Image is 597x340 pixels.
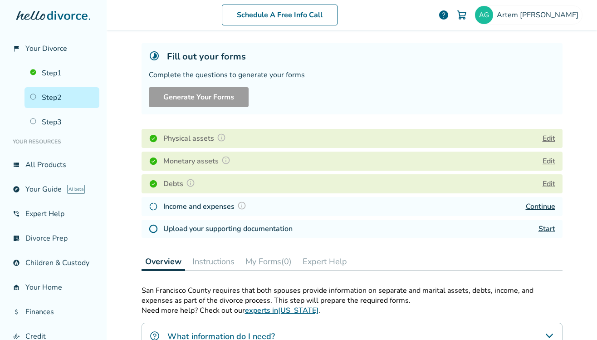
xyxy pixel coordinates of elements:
[24,63,99,84] a: Step1
[67,185,85,194] span: AI beta
[163,201,249,212] h4: Income and expenses
[245,306,318,315] a: experts in[US_STATE]
[149,224,158,233] img: Not Started
[163,223,293,234] h4: Upload your supporting documentation
[163,133,229,144] h4: Physical assets
[221,156,230,165] img: Question Mark
[25,44,67,54] span: Your Divorce
[149,134,158,143] img: Completed
[13,284,20,291] span: garage_home
[149,202,158,211] img: In Progress
[142,286,563,306] p: San Francisco County requires that both spouses provide information on separate and marital asset...
[242,252,295,271] button: My Forms(0)
[13,235,20,242] span: list_alt_check
[142,252,185,271] button: Overview
[217,133,226,142] img: Question Mark
[13,333,20,340] span: finance_mode
[438,10,449,20] a: help
[7,252,99,273] a: account_childChildren & Custody
[7,133,99,151] li: Your Resources
[24,112,99,133] a: Step3
[13,210,20,217] span: phone_in_talk
[149,87,249,107] button: Generate Your Forms
[7,277,99,298] a: garage_homeYour Home
[149,70,555,80] div: Complete the questions to generate your forms
[189,252,238,271] button: Instructions
[538,224,555,234] a: Start
[543,156,555,167] button: Edit
[24,87,99,108] a: Step2
[163,155,233,167] h4: Monetary assets
[543,133,555,144] button: Edit
[475,6,493,24] img: artygoldman@wonderfamily.com
[7,228,99,249] a: list_alt_checkDivorce Prep
[222,5,338,25] a: Schedule A Free Info Call
[13,308,20,315] span: attach_money
[167,50,246,63] h5: Fill out your forms
[552,296,597,340] div: Виджет чата
[13,259,20,266] span: account_child
[299,252,351,271] button: Expert Help
[142,306,563,315] p: Need more help? Check out our .
[497,10,582,20] span: Artem [PERSON_NAME]
[543,178,555,189] button: Edit
[13,186,20,193] span: explore
[237,201,246,210] img: Question Mark
[7,154,99,175] a: view_listAll Products
[13,161,20,168] span: view_list
[7,179,99,200] a: exploreYour GuideAI beta
[13,45,20,52] span: flag_2
[552,296,597,340] iframe: Chat Widget
[186,178,195,187] img: Question Mark
[7,203,99,224] a: phone_in_talkExpert Help
[526,202,555,212] a: Continue
[163,178,198,190] h4: Debts
[7,301,99,322] a: attach_moneyFinances
[149,157,158,166] img: Completed
[7,38,99,59] a: flag_2Your Divorce
[456,10,467,20] img: Cart
[149,179,158,188] img: Completed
